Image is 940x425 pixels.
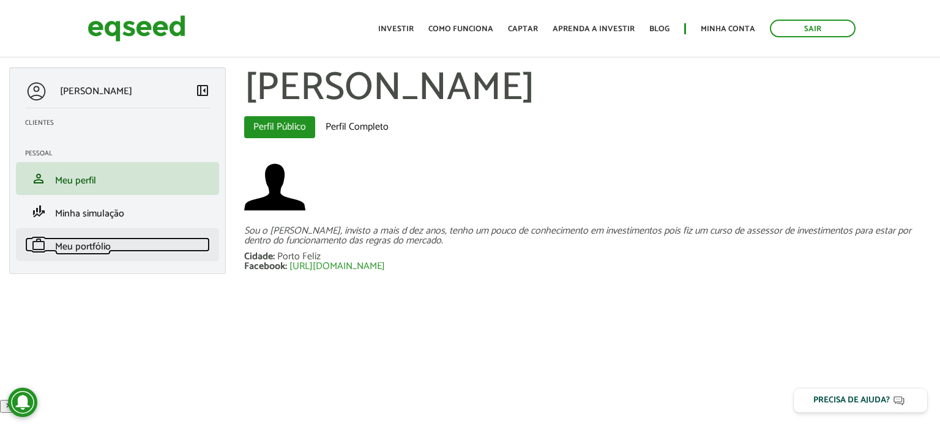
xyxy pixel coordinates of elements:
[31,204,46,219] span: finance_mode
[31,171,46,186] span: person
[553,25,635,33] a: Aprenda a investir
[244,157,305,218] img: Foto de André Alessandro Justo
[649,25,670,33] a: Blog
[55,172,96,189] span: Meu perfil
[31,237,46,252] span: work
[25,150,219,157] h2: Pessoal
[244,252,277,262] div: Cidade
[244,67,931,110] h1: [PERSON_NAME]
[244,157,305,218] a: Ver perfil do usuário.
[60,86,132,97] p: [PERSON_NAME]
[25,119,219,127] h2: Clientes
[195,83,210,98] span: left_panel_close
[25,237,210,252] a: workMeu portfólio
[195,83,210,100] a: Colapsar menu
[244,226,931,246] div: Sou o [PERSON_NAME], invisto a mais d dez anos, tenho um pouco de conhecimento em investimentos p...
[25,171,210,186] a: personMeu perfil
[701,25,755,33] a: Minha conta
[16,195,219,228] li: Minha simulação
[16,228,219,261] li: Meu portfólio
[25,204,210,219] a: finance_modeMinha simulação
[285,258,287,275] span: :
[55,238,111,255] span: Meu portfólio
[316,116,398,138] a: Perfil Completo
[289,262,385,272] a: [URL][DOMAIN_NAME]
[277,252,321,262] div: Porto Feliz
[378,25,414,33] a: Investir
[244,262,289,272] div: Facebook
[244,116,315,138] a: Perfil Público
[508,25,538,33] a: Captar
[88,12,185,45] img: EqSeed
[428,25,493,33] a: Como funciona
[273,248,275,265] span: :
[770,20,856,37] a: Sair
[16,162,219,195] li: Meu perfil
[55,205,124,222] span: Minha simulação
